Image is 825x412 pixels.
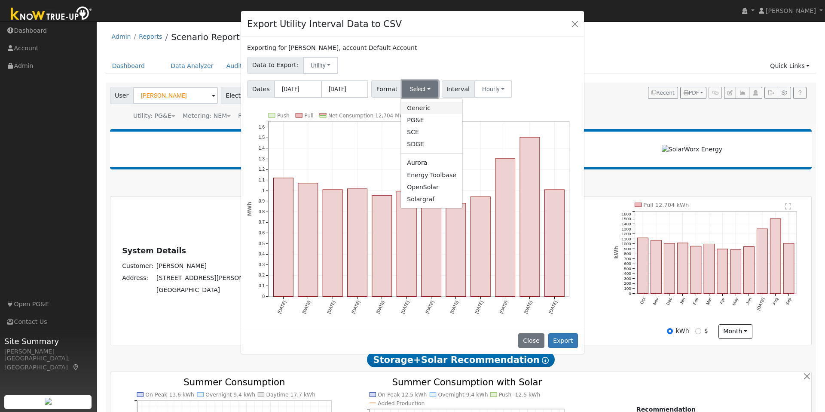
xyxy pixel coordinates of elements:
text: MWh [247,202,253,216]
rect: onclick="" [274,178,293,297]
button: Hourly [474,80,513,98]
text: [DATE] [326,300,336,314]
span: Interval [442,80,475,98]
rect: onclick="" [348,189,367,297]
text: 0.8 [259,209,265,214]
rect: onclick="" [471,197,490,296]
text: [DATE] [351,300,361,314]
h4: Export Utility Interval Data to CSV [247,17,402,31]
rect: onclick="" [422,202,441,296]
text: [DATE] [277,300,287,314]
text: 0.1 [259,283,265,288]
a: Solargraf [401,193,462,205]
text: 0.2 [259,273,265,277]
text: 0.4 [259,252,265,256]
text: [DATE] [376,300,385,314]
text: 1.3 [259,156,265,161]
button: Close [569,18,581,30]
text: Net Consumption 12,704 MWh [328,113,408,119]
text: 1.1 [259,178,265,182]
text: Push [277,113,290,119]
text: Pull [304,113,313,119]
span: Data to Export: [247,57,303,74]
text: [DATE] [302,300,312,314]
a: OpenSolar [401,181,462,193]
rect: onclick="" [323,190,342,297]
rect: onclick="" [397,191,416,296]
rect: onclick="" [520,137,540,297]
rect: onclick="" [372,196,392,297]
text: 1.4 [259,146,265,151]
text: 0 [263,294,265,299]
text: [DATE] [523,300,533,314]
button: Close [518,333,544,348]
rect: onclick="" [495,159,515,297]
text: [DATE] [548,300,558,314]
text: 0.6 [259,231,265,235]
text: [DATE] [400,300,410,314]
text: [DATE] [498,300,508,314]
rect: onclick="" [298,183,318,297]
text: 1.2 [259,167,265,172]
text: [DATE] [425,300,434,314]
a: SCE [401,126,462,138]
span: Dates [247,80,275,98]
a: SDGE [401,138,462,151]
text: 0.5 [259,241,265,246]
button: Utility [303,57,339,74]
text: 0.9 [259,199,265,203]
text: 1.5 [259,135,265,140]
text: 0.7 [259,220,265,224]
a: Generic [401,102,462,114]
span: Format [371,80,403,98]
rect: onclick="" [545,190,565,297]
a: Energy Toolbase [401,169,462,181]
label: Exporting for [PERSON_NAME], account Default Account [247,43,417,52]
button: Export [548,333,578,348]
rect: onclick="" [446,203,466,296]
text: 0.3 [259,262,265,267]
a: PG&E [401,114,462,126]
button: Select [402,80,439,98]
a: Aurora [401,157,462,169]
text: 1.6 [259,125,265,129]
text: [DATE] [474,300,484,314]
text: 1 [263,188,265,193]
text: [DATE] [449,300,459,314]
